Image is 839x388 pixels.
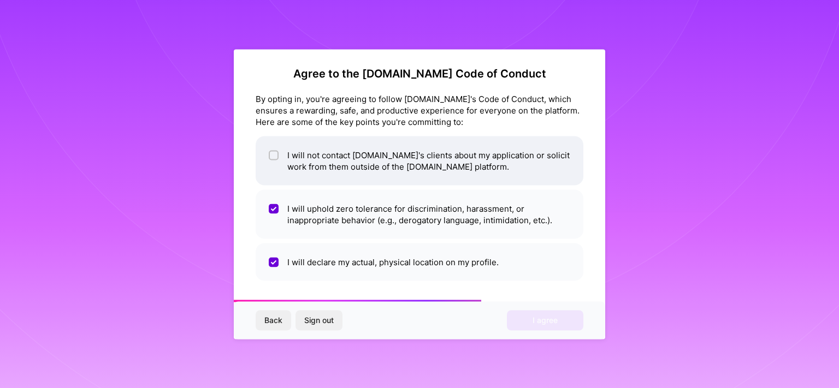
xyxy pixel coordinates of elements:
[256,67,583,80] h2: Agree to the [DOMAIN_NAME] Code of Conduct
[256,136,583,185] li: I will not contact [DOMAIN_NAME]'s clients about my application or solicit work from them outside...
[264,315,282,326] span: Back
[304,315,334,326] span: Sign out
[256,243,583,280] li: I will declare my actual, physical location on my profile.
[296,311,342,330] button: Sign out
[256,311,291,330] button: Back
[256,93,583,127] div: By opting in, you're agreeing to follow [DOMAIN_NAME]'s Code of Conduct, which ensures a rewardin...
[256,189,583,238] li: I will uphold zero tolerance for discrimination, harassment, or inappropriate behavior (e.g., der...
